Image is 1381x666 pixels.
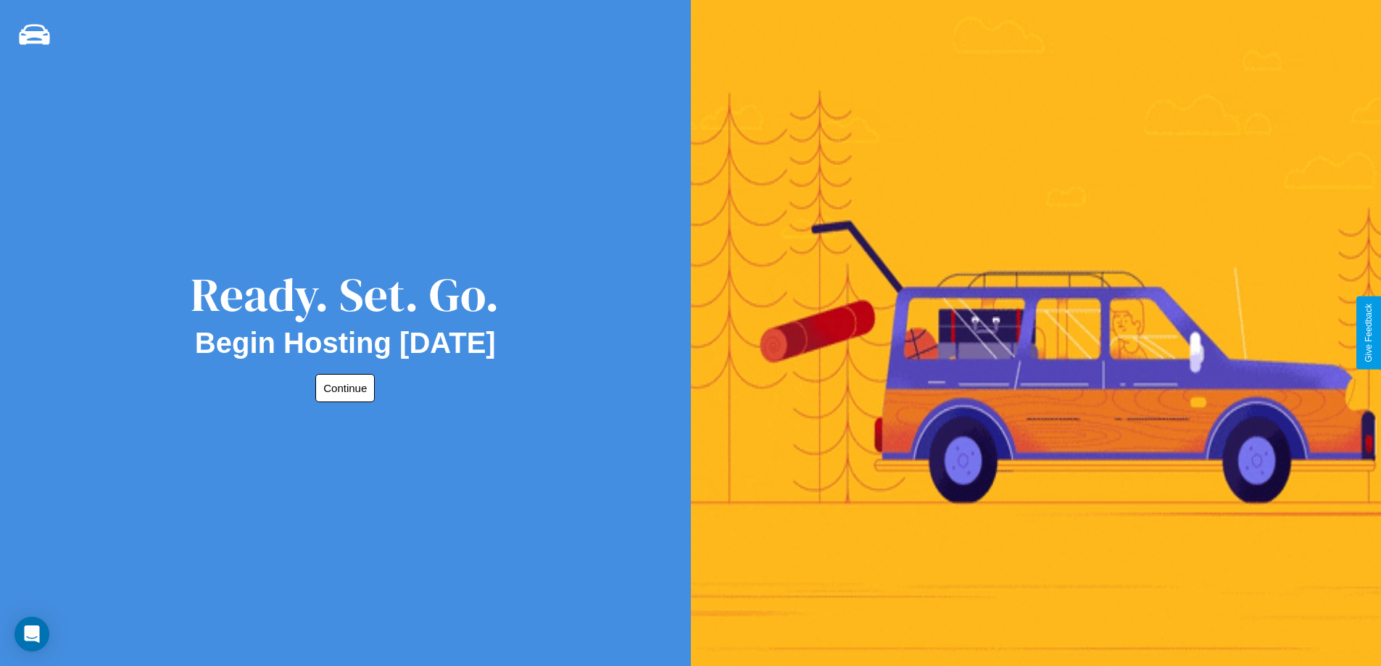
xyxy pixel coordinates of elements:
div: Ready. Set. Go. [191,262,499,327]
h2: Begin Hosting [DATE] [195,327,496,359]
div: Open Intercom Messenger [14,617,49,652]
button: Continue [315,374,375,402]
div: Give Feedback [1364,304,1374,362]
